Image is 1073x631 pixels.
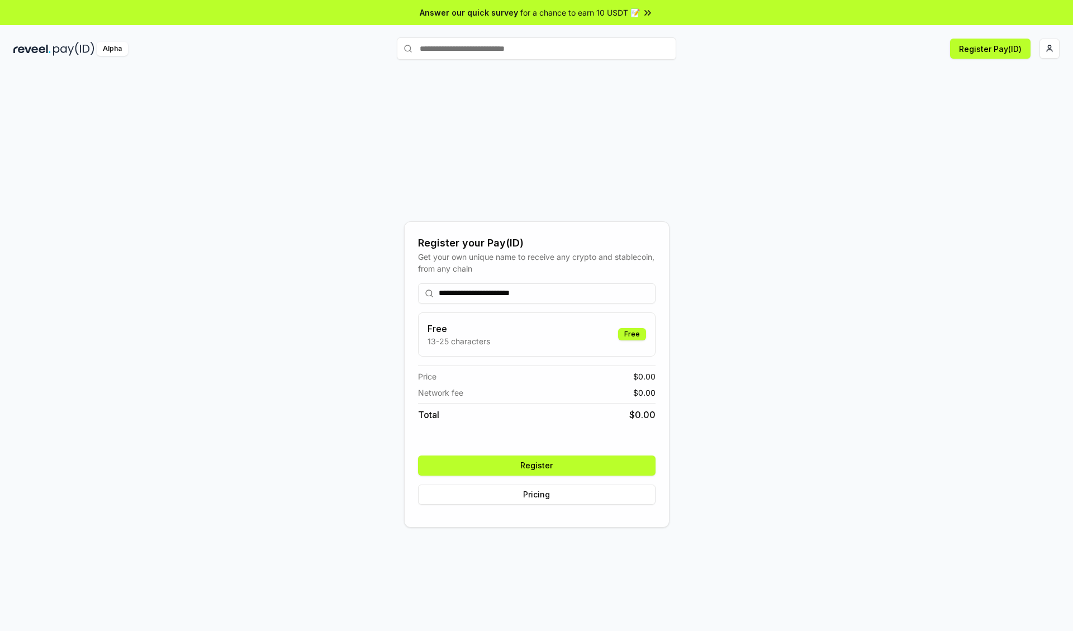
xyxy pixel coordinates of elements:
[633,387,656,398] span: $ 0.00
[418,485,656,505] button: Pricing
[418,251,656,274] div: Get your own unique name to receive any crypto and stablecoin, from any chain
[97,42,128,56] div: Alpha
[418,408,439,421] span: Total
[520,7,640,18] span: for a chance to earn 10 USDT 📝
[418,371,436,382] span: Price
[633,371,656,382] span: $ 0.00
[418,456,656,476] button: Register
[629,408,656,421] span: $ 0.00
[13,42,51,56] img: reveel_dark
[428,335,490,347] p: 13-25 characters
[418,387,463,398] span: Network fee
[428,322,490,335] h3: Free
[53,42,94,56] img: pay_id
[950,39,1031,59] button: Register Pay(ID)
[418,235,656,251] div: Register your Pay(ID)
[618,328,646,340] div: Free
[420,7,518,18] span: Answer our quick survey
